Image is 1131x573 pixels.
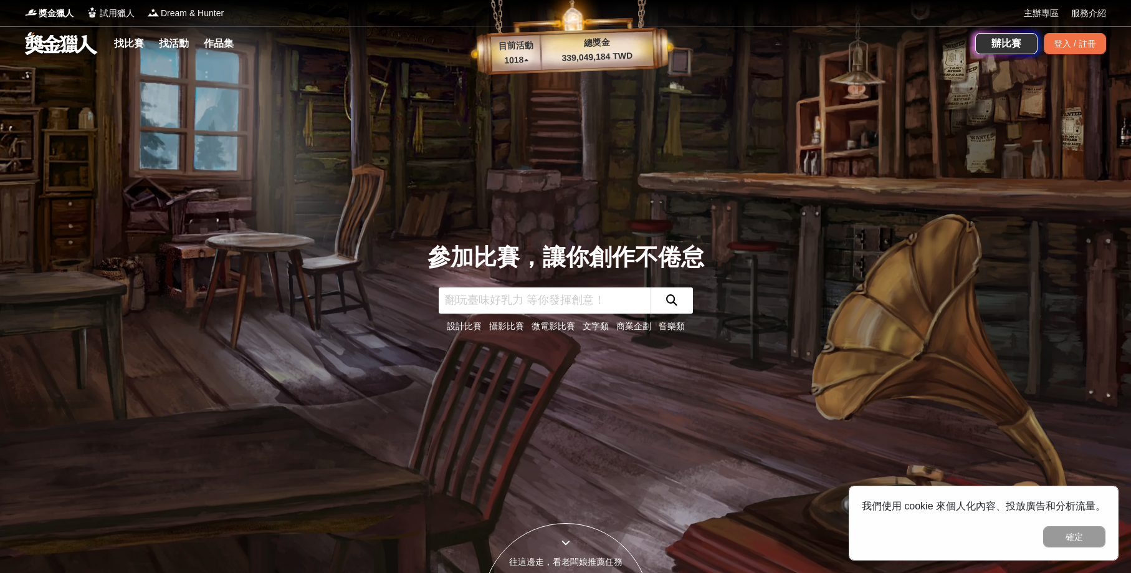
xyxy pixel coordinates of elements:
img: Logo [86,6,98,19]
img: Logo [147,6,160,19]
a: Logo試用獵人 [86,7,135,20]
a: 商業企劃 [616,321,651,331]
a: 服務介紹 [1071,7,1106,20]
span: Dream & Hunter [161,7,224,20]
a: 攝影比賽 [489,321,524,331]
a: 主辦專區 [1024,7,1059,20]
div: 登入 / 註冊 [1044,33,1106,54]
p: 339,049,184 TWD [541,49,654,65]
p: 總獎金 [540,34,653,51]
p: 目前活動 [490,39,541,54]
p: 1018 ▴ [491,53,542,68]
a: 作品集 [199,35,239,52]
img: Logo [25,6,37,19]
a: 設計比賽 [447,321,482,331]
input: 翻玩臺味好乳力 等你發揮創意！ [439,287,651,314]
a: 辦比賽 [975,33,1038,54]
a: 找活動 [154,35,194,52]
button: 確定 [1043,526,1105,547]
span: 試用獵人 [100,7,135,20]
a: 文字類 [583,321,609,331]
a: Logo獎金獵人 [25,7,74,20]
div: 往這邊走，看老闆娘推薦任務 [482,556,649,569]
a: 音樂類 [659,321,685,331]
a: LogoDream & Hunter [147,7,224,20]
a: 微電影比賽 [532,321,575,331]
span: 我們使用 cookie 來個人化內容、投放廣告和分析流量。 [862,501,1105,511]
span: 獎金獵人 [39,7,74,20]
div: 參加比賽，讓你創作不倦怠 [427,240,704,275]
a: 找比賽 [109,35,149,52]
